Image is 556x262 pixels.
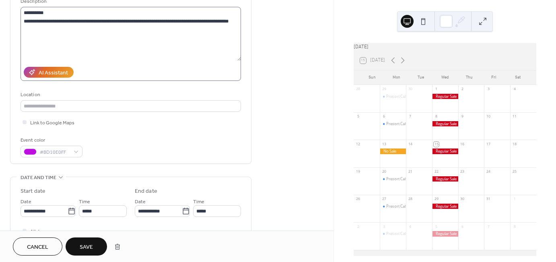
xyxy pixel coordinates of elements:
div: No Sale [380,149,406,154]
div: Location [21,91,239,99]
div: Regular Sale [432,121,458,126]
div: 8 [434,114,439,119]
span: Time [193,198,204,206]
span: All day [30,227,44,236]
div: 29 [434,197,439,202]
div: Wed [433,70,457,85]
div: Presort Calf Sale [386,204,414,209]
div: 25 [512,169,517,174]
div: 5 [434,224,439,229]
div: 28 [356,87,360,92]
div: Mon [384,70,408,85]
div: 16 [460,142,465,146]
div: 9 [460,114,465,119]
div: 29 [382,87,387,92]
div: Sun [360,70,384,85]
div: 2 [460,87,465,92]
div: 30 [408,87,413,92]
div: 7 [486,224,491,229]
div: Regular Sale [432,94,458,99]
div: 18 [512,142,517,146]
div: Event color [21,136,81,144]
div: 15 [434,142,439,146]
div: 6 [382,114,387,119]
div: End date [135,187,157,196]
div: 11 [512,114,517,119]
div: 13 [382,142,387,146]
div: 14 [408,142,413,146]
div: 17 [486,142,491,146]
div: Tue [409,70,433,85]
div: Presort Calf Sale [380,94,406,99]
div: 3 [486,87,491,92]
div: Sat [506,70,530,85]
div: 22 [434,169,439,174]
div: 21 [408,169,413,174]
div: 12 [356,142,360,146]
div: Start date [21,187,45,196]
div: 31 [486,197,491,202]
div: 20 [382,169,387,174]
div: 7 [408,114,413,119]
div: Thu [457,70,481,85]
div: 2 [356,224,360,229]
div: 3 [382,224,387,229]
div: 30 [460,197,465,202]
div: Regular Sale [432,149,458,154]
span: Date and time [21,173,56,182]
div: Regular Sale [432,176,458,182]
button: Save [66,237,107,256]
div: 27 [382,197,387,202]
span: Save [80,243,93,252]
div: Fri [481,70,505,85]
div: 1 [434,87,439,92]
button: Cancel [13,237,62,256]
span: #BD10E0FF [40,148,70,157]
div: AI Assistant [39,69,68,77]
div: Presort Calf Sale [380,231,406,236]
div: 19 [356,169,360,174]
div: 10 [486,114,491,119]
span: Link to Google Maps [30,119,74,127]
div: 5 [356,114,360,119]
div: Regular Sale [432,231,458,236]
div: Presort Calf Sale [380,176,406,182]
div: [DATE] [354,43,536,51]
div: 4 [512,87,517,92]
div: Presort Calf Sale [386,121,414,126]
span: Date [135,198,146,206]
span: Time [79,198,90,206]
span: Date [21,198,31,206]
div: 1 [512,197,517,202]
div: Regular Sale [432,204,458,209]
div: 8 [512,224,517,229]
div: Presort Calf Sale [380,204,406,209]
span: Cancel [27,243,48,252]
div: 24 [486,169,491,174]
div: 26 [356,197,360,202]
div: Presort Calf Sale [386,94,414,99]
div: 23 [460,169,465,174]
div: 4 [408,224,413,229]
div: 6 [460,224,465,229]
div: Presort Calf Sale [380,121,406,126]
div: Presort Calf Sale [386,231,414,236]
div: Presort Calf Sale [386,176,414,182]
button: AI Assistant [24,67,74,78]
div: 28 [408,197,413,202]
